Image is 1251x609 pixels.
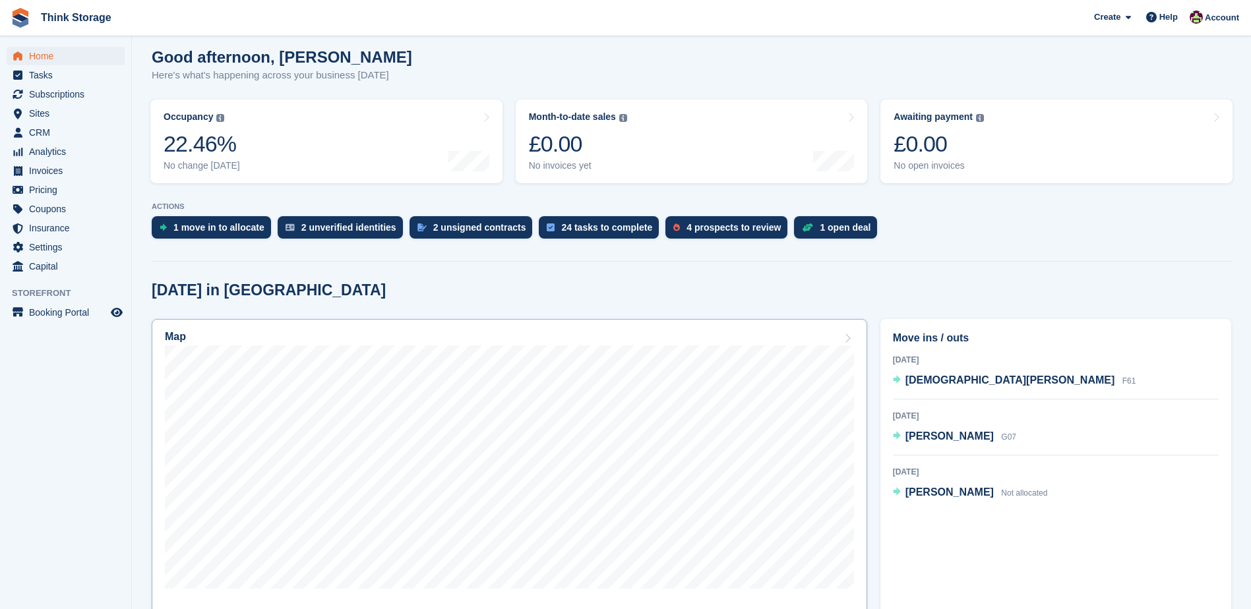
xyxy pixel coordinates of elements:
[7,123,125,142] a: menu
[109,304,125,320] a: Preview store
[1190,11,1203,24] img: Donna
[619,114,627,122] img: icon-info-grey-7440780725fd019a000dd9b08b2336e03edf1995a4989e88bcd33f0948082b44.svg
[7,303,125,322] a: menu
[665,216,794,245] a: 4 prospects to review
[794,216,884,245] a: 1 open deal
[7,161,125,180] a: menu
[150,100,503,183] a: Occupancy 22.46% No change [DATE]
[286,223,295,231] img: verify_identity-adf6edd0f0f0b5bbfe63781bf79b02c33cf7c696d77639b501bdc392416b5a36.svg
[894,130,984,158] div: £0.00
[29,219,108,237] span: Insurance
[164,160,240,171] div: No change [DATE]
[160,223,167,231] img: move_ins_to_allocate_icon-fdf77a2bb77ea45bf5b3d319d69a93e2d87916cf1d5bf7949dd705db3b84f3ca.svg
[529,130,627,158] div: £0.00
[893,372,1136,390] a: [DEMOGRAPHIC_DATA][PERSON_NAME] F61
[152,202,1231,211] p: ACTIONS
[7,219,125,237] a: menu
[216,114,224,122] img: icon-info-grey-7440780725fd019a000dd9b08b2336e03edf1995a4989e88bcd33f0948082b44.svg
[152,281,386,299] h2: [DATE] in [GEOGRAPHIC_DATA]
[529,160,627,171] div: No invoices yet
[417,223,427,231] img: contract_signature_icon-13c848040528278c33f63329250d36e43548de30e8caae1d1a13099fd9432cc5.svg
[1205,11,1239,24] span: Account
[29,161,108,180] span: Invoices
[7,181,125,199] a: menu
[976,114,984,122] img: icon-info-grey-7440780725fd019a000dd9b08b2336e03edf1995a4989e88bcd33f0948082b44.svg
[893,330,1219,346] h2: Move ins / outs
[547,223,555,231] img: task-75834270c22a3079a89374b754ae025e5fb1db73e45f91037f5363f120a921f8.svg
[7,104,125,123] a: menu
[7,238,125,256] a: menu
[164,130,240,158] div: 22.46%
[893,354,1219,366] div: [DATE]
[561,222,652,233] div: 24 tasks to complete
[894,160,984,171] div: No open invoices
[893,466,1219,478] div: [DATE]
[278,216,410,245] a: 2 unverified identities
[529,111,616,123] div: Month-to-date sales
[1094,11,1120,24] span: Create
[11,8,30,28] img: stora-icon-8386f47178a22dfd0bd8f6a31ec36ba5ce8667c1dd55bd0f319d3a0aa187defe.svg
[12,287,131,300] span: Storefront
[29,238,108,256] span: Settings
[1159,11,1178,24] span: Help
[433,222,526,233] div: 2 unsigned contracts
[7,142,125,161] a: menu
[152,48,412,66] h1: Good afternoon, [PERSON_NAME]
[7,200,125,218] a: menu
[7,47,125,65] a: menu
[1001,488,1047,498] span: Not allocated
[29,123,108,142] span: CRM
[1001,432,1016,442] span: G07
[7,257,125,275] a: menu
[687,222,781,233] div: 4 prospects to review
[301,222,396,233] div: 2 unverified identities
[893,410,1219,422] div: [DATE]
[29,66,108,84] span: Tasks
[802,223,813,232] img: deal-1b604bf984904fb50ccaf53a9ad4b4a5d6e5aea283cecdc64d6e3604feb123c2.svg
[410,216,539,245] a: 2 unsigned contracts
[673,223,680,231] img: prospect-51fa495bee0391a8d652442698ab0144808aea92771e9ea1ae160a38d050c398.svg
[152,68,412,83] p: Here's what's happening across your business [DATE]
[29,142,108,161] span: Analytics
[516,100,868,183] a: Month-to-date sales £0.00 No invoices yet
[152,216,278,245] a: 1 move in to allocate
[29,303,108,322] span: Booking Portal
[893,428,1016,446] a: [PERSON_NAME] G07
[905,430,994,442] span: [PERSON_NAME]
[29,47,108,65] span: Home
[164,111,213,123] div: Occupancy
[539,216,665,245] a: 24 tasks to complete
[173,222,264,233] div: 1 move in to allocate
[29,200,108,218] span: Coupons
[894,111,973,123] div: Awaiting payment
[880,100,1233,183] a: Awaiting payment £0.00 No open invoices
[29,104,108,123] span: Sites
[820,222,870,233] div: 1 open deal
[905,486,994,498] span: [PERSON_NAME]
[7,85,125,103] a: menu
[905,374,1115,386] span: [DEMOGRAPHIC_DATA][PERSON_NAME]
[893,484,1048,502] a: [PERSON_NAME] Not allocated
[29,257,108,275] span: Capital
[29,181,108,199] span: Pricing
[36,7,117,28] a: Think Storage
[7,66,125,84] a: menu
[165,331,186,343] h2: Map
[29,85,108,103] span: Subscriptions
[1122,376,1136,386] span: F61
